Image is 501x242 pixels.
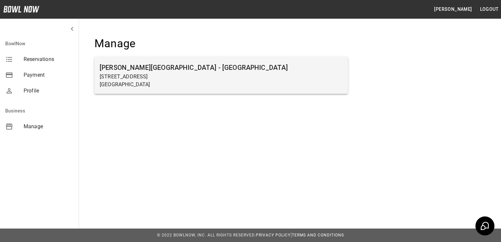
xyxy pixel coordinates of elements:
p: [STREET_ADDRESS] [100,73,343,81]
span: Manage [24,123,73,131]
h4: Manage [94,37,348,50]
span: © 2022 BowlNow, Inc. All Rights Reserved. [157,233,256,237]
span: Payment [24,71,73,79]
button: Logout [477,3,501,15]
button: [PERSON_NAME] [431,3,474,15]
h6: [PERSON_NAME][GEOGRAPHIC_DATA] - [GEOGRAPHIC_DATA] [100,62,343,73]
span: Profile [24,87,73,95]
a: Privacy Policy [256,233,291,237]
img: logo [3,6,39,12]
a: Terms and Conditions [292,233,344,237]
p: [GEOGRAPHIC_DATA] [100,81,343,89]
span: Reservations [24,55,73,63]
